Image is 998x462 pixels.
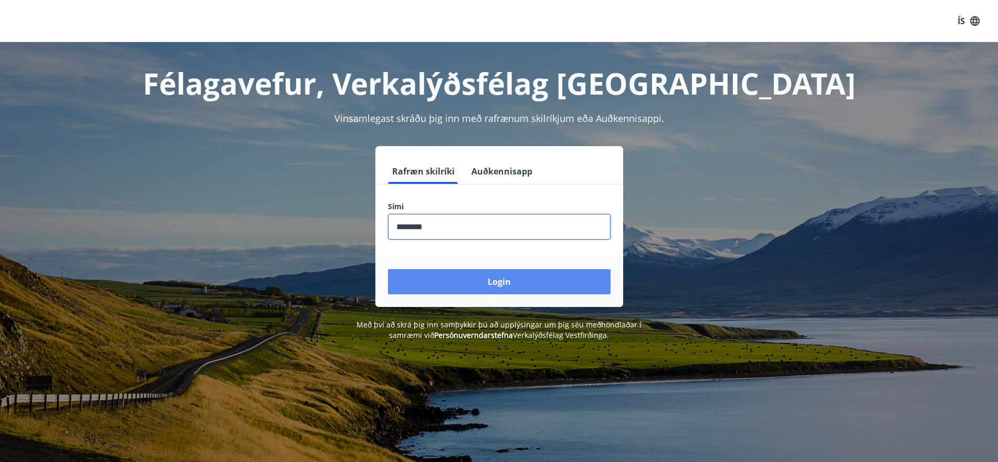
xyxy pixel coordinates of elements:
span: Með því að skrá þig inn samþykkir þú að upplýsingar um þig séu meðhöndlaðar í samræmi við Verkalý... [356,320,642,340]
button: Auðkennisapp [467,159,537,184]
a: Persónuverndarstefna [434,330,513,340]
button: Rafræn skilríki [388,159,459,184]
label: Sími [388,201,611,212]
h1: Félagavefur, Verkalýðsfélag [GEOGRAPHIC_DATA] [134,63,865,103]
button: Login [388,269,611,294]
span: Vinsamlegast skráðu þig inn með rafrænum skilríkjum eða Auðkennisappi. [334,112,664,125]
button: ÍS [952,12,985,30]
